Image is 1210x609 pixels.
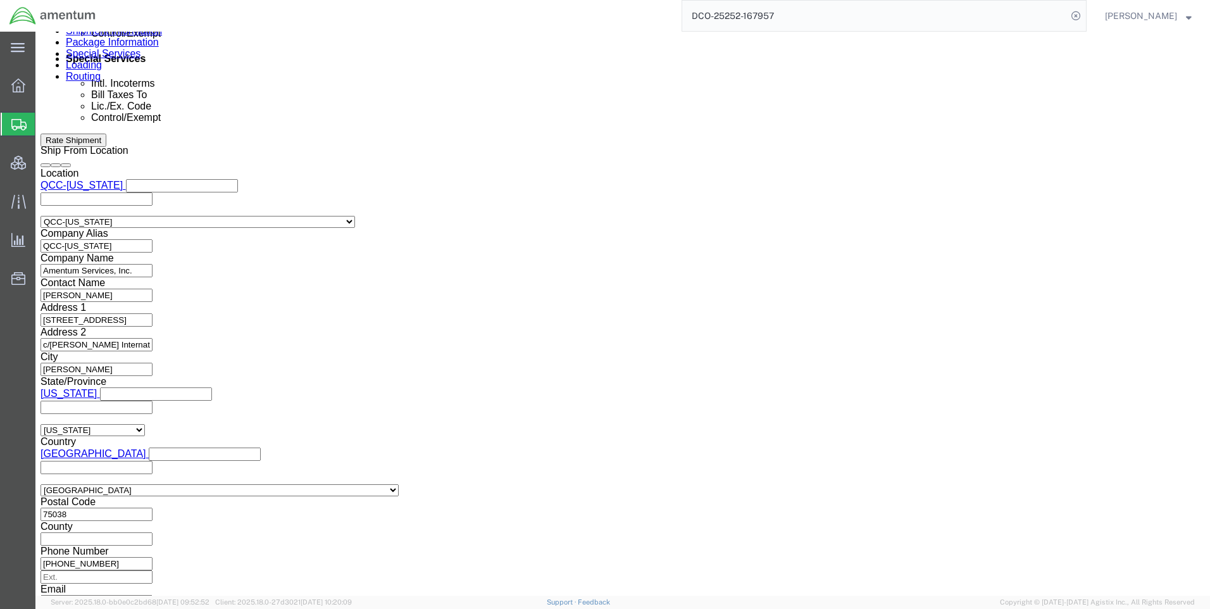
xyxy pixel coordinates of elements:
[1000,597,1195,608] span: Copyright © [DATE]-[DATE] Agistix Inc., All Rights Reserved
[1104,8,1192,23] button: [PERSON_NAME]
[1105,9,1177,23] span: Ray Cheatteam
[9,6,96,25] img: logo
[51,598,209,606] span: Server: 2025.18.0-bb0e0c2bd68
[301,598,352,606] span: [DATE] 10:20:09
[156,598,209,606] span: [DATE] 09:52:52
[682,1,1067,31] input: Search for shipment number, reference number
[578,598,610,606] a: Feedback
[35,32,1210,596] iframe: FS Legacy Container
[215,598,352,606] span: Client: 2025.18.0-27d3021
[547,598,578,606] a: Support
